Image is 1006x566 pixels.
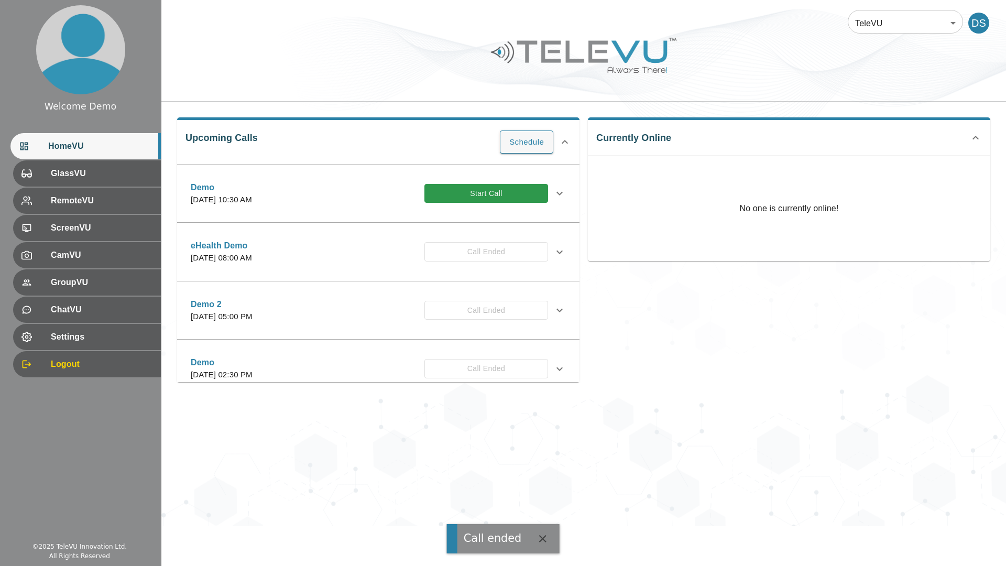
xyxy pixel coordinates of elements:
img: Logo [489,34,678,77]
p: Demo [191,356,253,369]
div: TeleVU [848,8,963,38]
div: ChatVU [13,297,161,323]
div: CamVU [13,242,161,268]
p: [DATE] 10:30 AM [191,194,252,206]
span: GroupVU [51,276,152,289]
div: Settings [13,324,161,350]
span: CamVU [51,249,152,262]
span: ScreenVU [51,222,152,234]
div: GroupVU [13,269,161,296]
div: © 2025 TeleVU Innovation Ltd. [32,542,127,551]
span: ChatVU [51,303,152,316]
span: Logout [51,358,152,371]
div: Demo[DATE] 02:30 PMCall Ended [182,350,574,387]
p: [DATE] 05:00 PM [191,311,253,323]
p: Demo 2 [191,298,253,311]
div: Demo 2[DATE] 05:00 PMCall Ended [182,292,574,329]
div: GlassVU [13,160,161,187]
button: Schedule [500,130,553,154]
div: RemoteVU [13,188,161,214]
div: Call ended [464,530,522,547]
div: Welcome Demo [45,100,117,113]
span: Settings [51,331,152,343]
div: DS [968,13,989,34]
p: No one is currently online! [739,156,838,261]
div: Logout [13,351,161,377]
div: eHealth Demo[DATE] 08:00 AMCall Ended [182,233,574,270]
div: HomeVU [10,133,161,159]
p: [DATE] 02:30 PM [191,369,253,381]
p: Demo [191,181,252,194]
p: eHealth Demo [191,240,252,252]
div: ScreenVU [13,215,161,241]
p: [DATE] 08:00 AM [191,252,252,264]
div: Demo[DATE] 10:30 AMStart Call [182,175,574,212]
div: All Rights Reserved [49,551,110,561]
span: RemoteVU [51,194,152,207]
span: GlassVU [51,167,152,180]
button: Start Call [424,184,548,203]
img: profile.png [36,5,125,94]
span: HomeVU [48,140,152,153]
